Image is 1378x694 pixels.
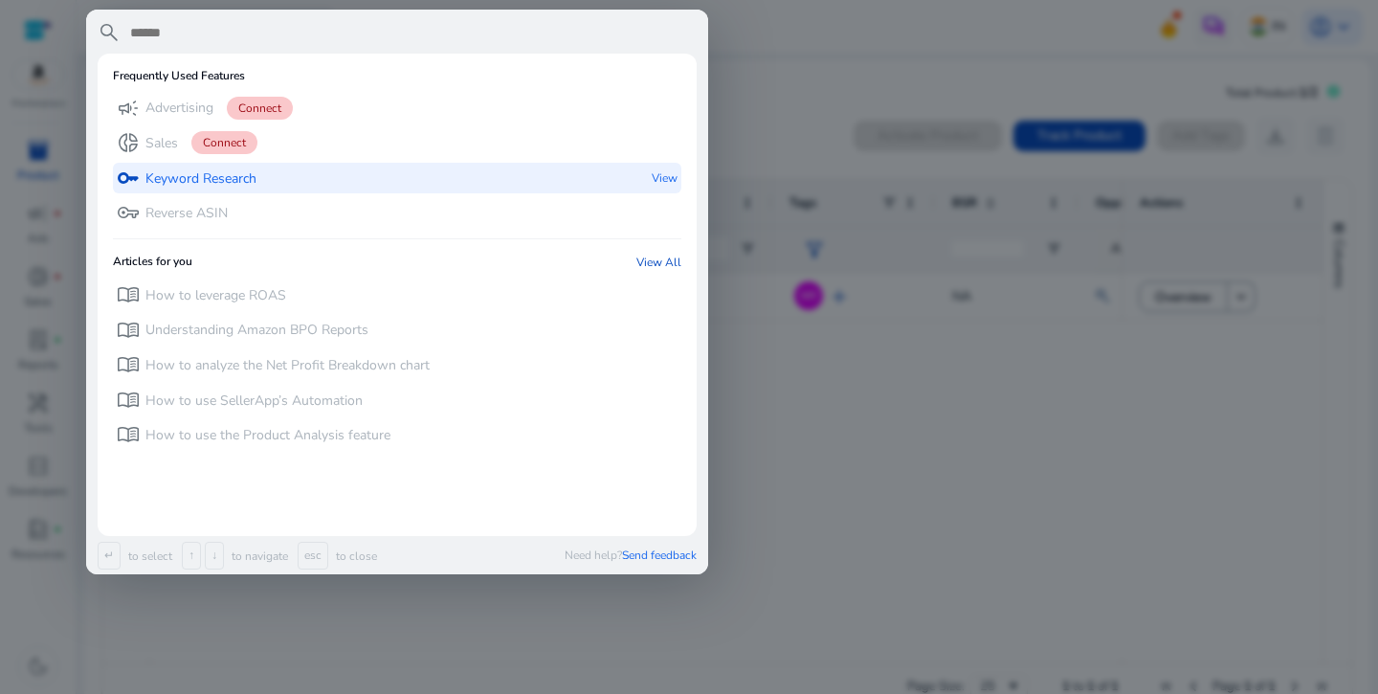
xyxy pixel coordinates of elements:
span: menu_book [117,283,140,306]
span: Connect [227,97,293,120]
p: How to use SellerApp’s Automation [145,392,363,411]
span: Connect [191,131,257,154]
p: How to leverage ROAS [145,286,286,305]
span: ↵ [98,542,121,570]
span: key [117,167,140,190]
a: View All [636,255,681,270]
p: Reverse ASIN [145,204,228,223]
p: Sales [145,134,178,153]
p: How to use the Product Analysis feature [145,426,390,445]
span: ↓ [205,542,224,570]
p: View [652,163,678,194]
p: to close [332,548,377,564]
p: How to analyze the Net Profit Breakdown chart [145,356,430,375]
span: menu_book [117,353,140,376]
span: donut_small [117,131,140,154]
p: Understanding Amazon BPO Reports [145,321,368,340]
p: to select [124,548,172,564]
h6: Articles for you [113,255,192,270]
h6: Frequently Used Features [113,69,245,82]
span: menu_book [117,423,140,446]
span: Send feedback [622,548,697,563]
p: to navigate [228,548,288,564]
p: Need help? [565,548,697,563]
span: search [98,21,121,44]
span: ↑ [182,542,201,570]
span: menu_book [117,389,140,412]
p: Advertising [145,99,213,118]
p: Keyword Research [145,169,256,189]
span: campaign [117,97,140,120]
span: vpn_key [117,201,140,224]
span: esc [298,542,328,570]
span: menu_book [117,319,140,342]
